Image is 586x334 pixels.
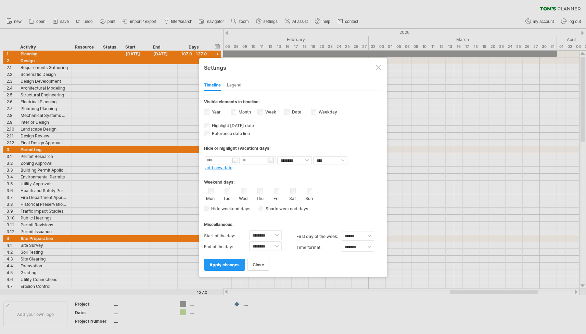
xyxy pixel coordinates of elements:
[209,262,240,267] span: apply changes
[296,231,342,242] label: first day of the week:
[204,173,382,186] div: Weekend days:
[296,242,342,253] label: Time format:
[205,165,232,170] a: add new date
[253,262,264,267] span: close
[239,195,247,201] label: Wed
[204,241,249,252] label: End of the day:
[272,195,280,201] label: Fri
[263,206,308,211] span: Shade weekend days
[204,80,221,91] div: Timeline
[204,99,382,106] div: Visible elements in timeline:
[204,230,249,241] label: Start of the day:
[204,146,382,151] div: Hide or highlight (vacation) days:
[305,195,313,201] label: Sun
[204,61,382,74] div: Settings
[206,195,215,201] label: Mon
[204,259,245,271] a: apply changes
[237,109,251,115] label: Month
[227,80,242,91] div: Legend
[211,123,254,128] span: Highlight [DATE] date
[222,195,231,201] label: Tue
[317,109,337,115] label: Weekday
[255,195,264,201] label: Thu
[264,109,276,115] label: Week
[204,215,382,229] div: Miscellaneous:
[291,109,301,115] label: Date
[211,109,221,115] label: Year
[211,131,250,136] span: Reference date line
[288,195,297,201] label: Sat
[247,259,269,271] a: close
[209,206,250,211] span: Hide weekend days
